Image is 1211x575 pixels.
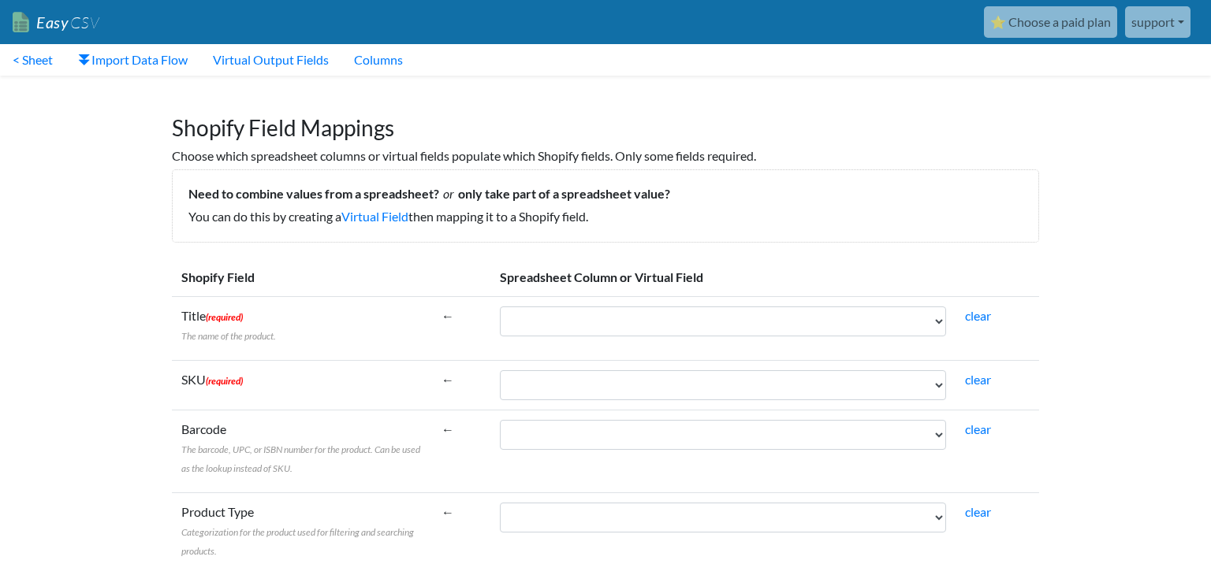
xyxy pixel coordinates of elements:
[965,308,991,323] a: clear
[188,186,1023,201] h5: Need to combine values from a spreadsheet? only take part of a spreadsheet value?
[200,44,341,76] a: Virtual Output Fields
[439,186,458,201] i: or
[432,296,490,360] td: ←
[172,99,1039,142] h1: Shopify Field Mappings
[341,44,415,76] a: Columns
[188,207,1023,226] p: You can do this by creating a then mapping it to a Shopify field.
[181,503,423,559] label: Product Type
[965,421,991,436] a: clear
[181,420,423,477] label: Barcode
[181,370,243,389] label: SKU
[490,258,1039,297] th: Spreadsheet Column or Virtual Field
[172,148,1039,163] h6: Choose which spreadsheet columns or virtual fields populate which Shopify fields. Only some field...
[341,209,408,224] a: Virtual Field
[181,330,276,342] span: The name of the product.
[13,6,99,39] a: EasyCSV
[181,306,276,344] label: Title
[1125,6,1191,38] a: support
[206,375,243,387] span: (required)
[206,311,243,323] span: (required)
[65,44,200,76] a: Import Data Flow
[181,526,414,557] span: Categorization for the product used for filtering and searching products.
[432,492,490,575] td: ←
[965,504,991,519] a: clear
[432,410,490,492] td: ←
[965,372,991,387] a: clear
[69,13,99,32] span: CSV
[984,6,1117,38] a: ⭐ Choose a paid plan
[181,443,420,474] span: The barcode, UPC, or ISBN number for the product. Can be used as the lookup instead of SKU.
[432,360,490,410] td: ←
[172,258,432,297] th: Shopify Field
